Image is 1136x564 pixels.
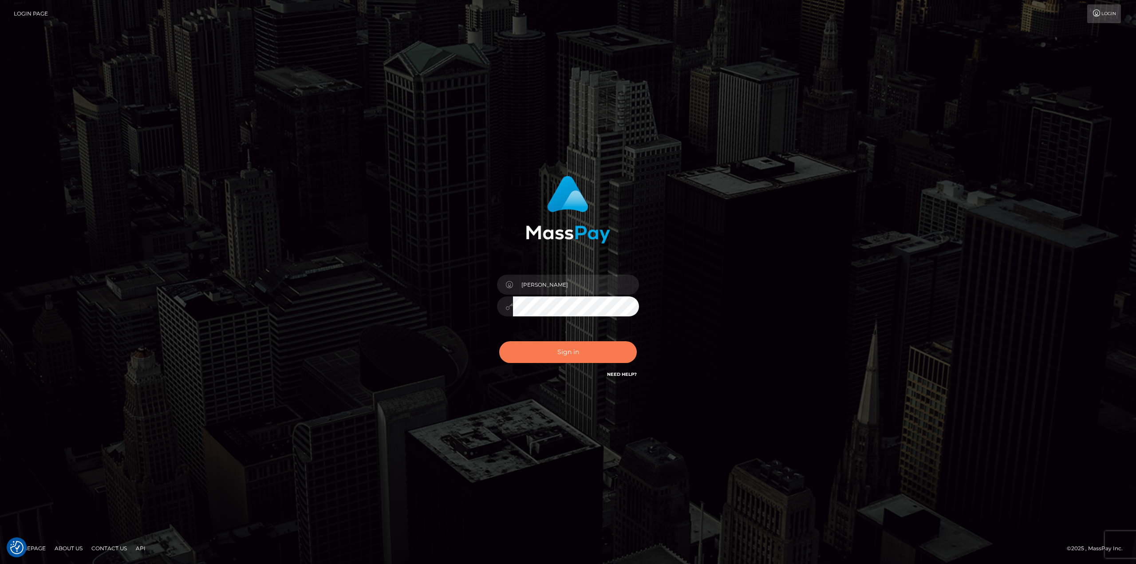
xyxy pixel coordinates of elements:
a: Contact Us [88,541,130,555]
input: Username... [513,275,639,295]
img: MassPay Login [526,176,610,244]
button: Consent Preferences [10,541,24,554]
a: Login Page [14,4,48,23]
a: Need Help? [607,371,637,377]
img: Revisit consent button [10,541,24,554]
a: Login [1087,4,1121,23]
a: About Us [51,541,86,555]
div: © 2025 , MassPay Inc. [1067,544,1129,553]
a: Homepage [10,541,49,555]
a: API [132,541,149,555]
button: Sign in [499,341,637,363]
